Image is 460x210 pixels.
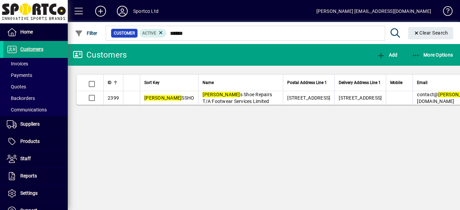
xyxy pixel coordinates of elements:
span: Sort Key [144,79,160,86]
div: [PERSON_NAME] [EMAIL_ADDRESS][DOMAIN_NAME] [316,6,431,17]
button: More Options [410,49,455,61]
span: Customers [20,46,43,52]
span: Active [142,31,156,36]
span: Products [20,139,40,144]
div: Customers [73,49,127,60]
a: Staff [3,150,68,167]
span: Invoices [7,61,28,66]
button: Clear [408,27,454,39]
span: Settings [20,190,38,196]
a: Knowledge Base [438,1,452,23]
span: Add [377,52,397,58]
span: 2399 [108,95,119,101]
span: Clear Search [414,30,448,36]
span: Backorders [7,96,35,101]
em: [PERSON_NAME] [203,92,240,97]
span: Customer [114,30,135,37]
span: [STREET_ADDRESS] [287,95,330,101]
span: Reports [20,173,37,178]
span: Communications [7,107,47,112]
span: Filter [75,30,98,36]
span: Mobile [390,79,402,86]
span: Email [417,79,427,86]
span: SSHO [144,95,194,101]
a: Backorders [3,92,68,104]
span: Payments [7,72,32,78]
a: Communications [3,104,68,115]
button: Add [375,49,399,61]
button: Add [90,5,111,17]
span: s Shoe Repairs T/A Footwear Services Limited [203,92,272,104]
mat-chip: Activation Status: Active [140,29,167,38]
a: Home [3,24,68,41]
span: [STREET_ADDRESS] [339,95,382,101]
a: Invoices [3,58,68,69]
span: Postal Address Line 1 [287,79,327,86]
span: Suppliers [20,121,40,127]
div: Name [203,79,279,86]
a: Suppliers [3,116,68,133]
span: ID [108,79,111,86]
span: Delivery Address Line 1 [339,79,381,86]
div: Mobile [390,79,409,86]
span: Home [20,29,33,35]
em: [PERSON_NAME] [144,95,182,101]
a: Products [3,133,68,150]
span: Name [203,79,214,86]
div: ID [108,79,119,86]
button: Profile [111,5,133,17]
button: Filter [73,27,99,39]
span: Staff [20,156,31,161]
span: More Options [412,52,453,58]
a: Settings [3,185,68,202]
a: Reports [3,168,68,185]
a: Quotes [3,81,68,92]
span: Quotes [7,84,26,89]
div: Sportco Ltd [133,6,159,17]
a: Payments [3,69,68,81]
